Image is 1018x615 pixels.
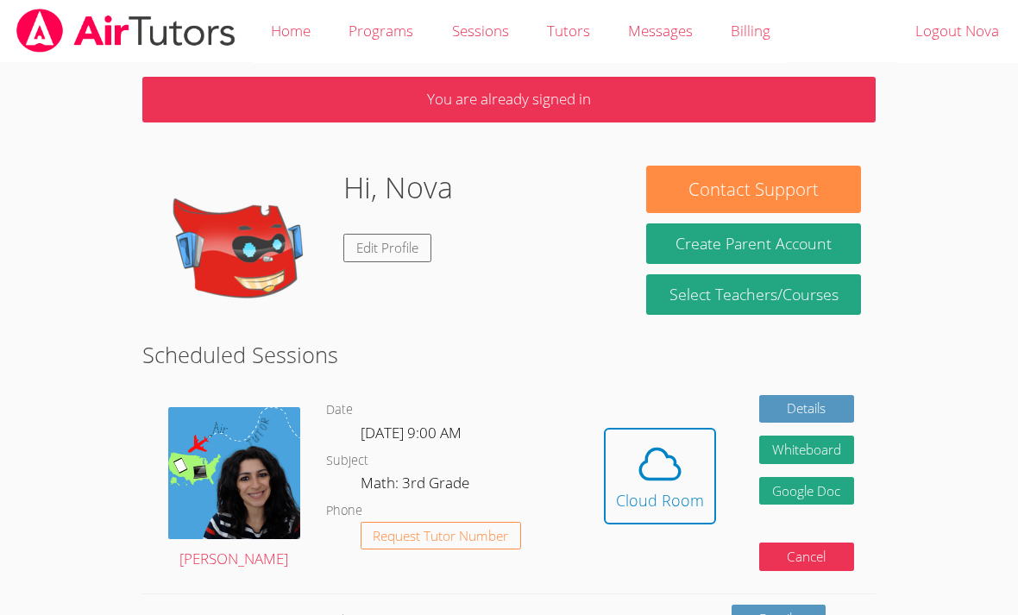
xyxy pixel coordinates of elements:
[759,477,854,505] a: Google Doc
[343,234,431,262] a: Edit Profile
[361,522,522,550] button: Request Tutor Number
[343,166,453,210] h1: Hi, Nova
[646,274,861,315] a: Select Teachers/Courses
[759,543,854,571] button: Cancel
[628,21,693,41] span: Messages
[616,488,704,512] div: Cloud Room
[646,223,861,264] button: Create Parent Account
[168,407,299,538] img: air%20tutor%20avatar.png
[326,450,368,472] dt: Subject
[604,428,716,524] button: Cloud Room
[142,338,876,371] h2: Scheduled Sessions
[157,166,330,338] img: default.png
[361,423,462,442] span: [DATE] 9:00 AM
[326,399,353,421] dt: Date
[759,395,854,424] a: Details
[373,530,508,543] span: Request Tutor Number
[142,77,876,122] p: You are already signed in
[15,9,237,53] img: airtutors_banner-c4298cdbf04f3fff15de1276eac7730deb9818008684d7c2e4769d2f7ddbe033.png
[361,471,473,500] dd: Math: 3rd Grade
[326,500,362,522] dt: Phone
[646,166,861,213] button: Contact Support
[759,436,854,464] button: Whiteboard
[168,407,299,571] a: [PERSON_NAME]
